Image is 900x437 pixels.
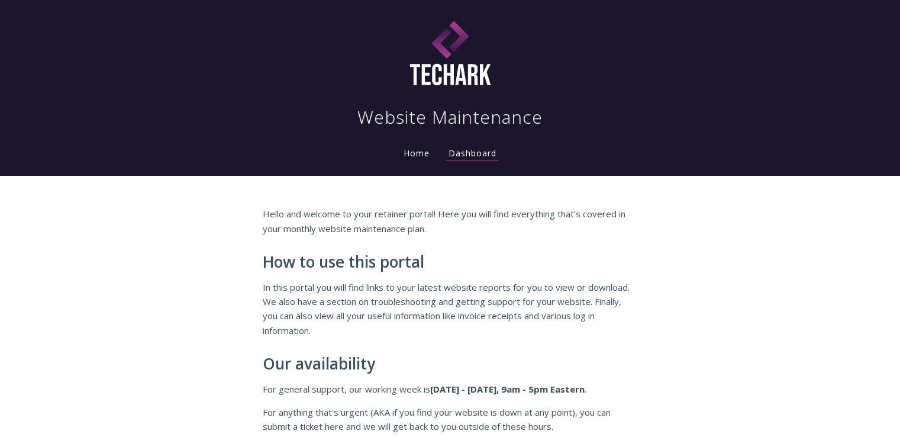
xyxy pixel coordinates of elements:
h2: How to use this portal [263,253,638,271]
p: Hello and welcome to your retainer portal! Here you will find everything that's covered in your m... [263,207,638,236]
h2: Our availability [263,355,638,373]
a: Home [401,147,432,159]
a: Dashboard [446,147,499,160]
p: In this portal you will find links to your latest website reports for you to view or download. We... [263,280,638,338]
strong: [DATE] - [DATE], 9am - 5pm Eastern [430,383,585,395]
h1: Website Maintenance [357,105,543,129]
p: For anything that's urgent (AKA if you find your website is down at any point), you can submit a ... [263,405,638,434]
p: For general support, our working week is . [263,382,638,396]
